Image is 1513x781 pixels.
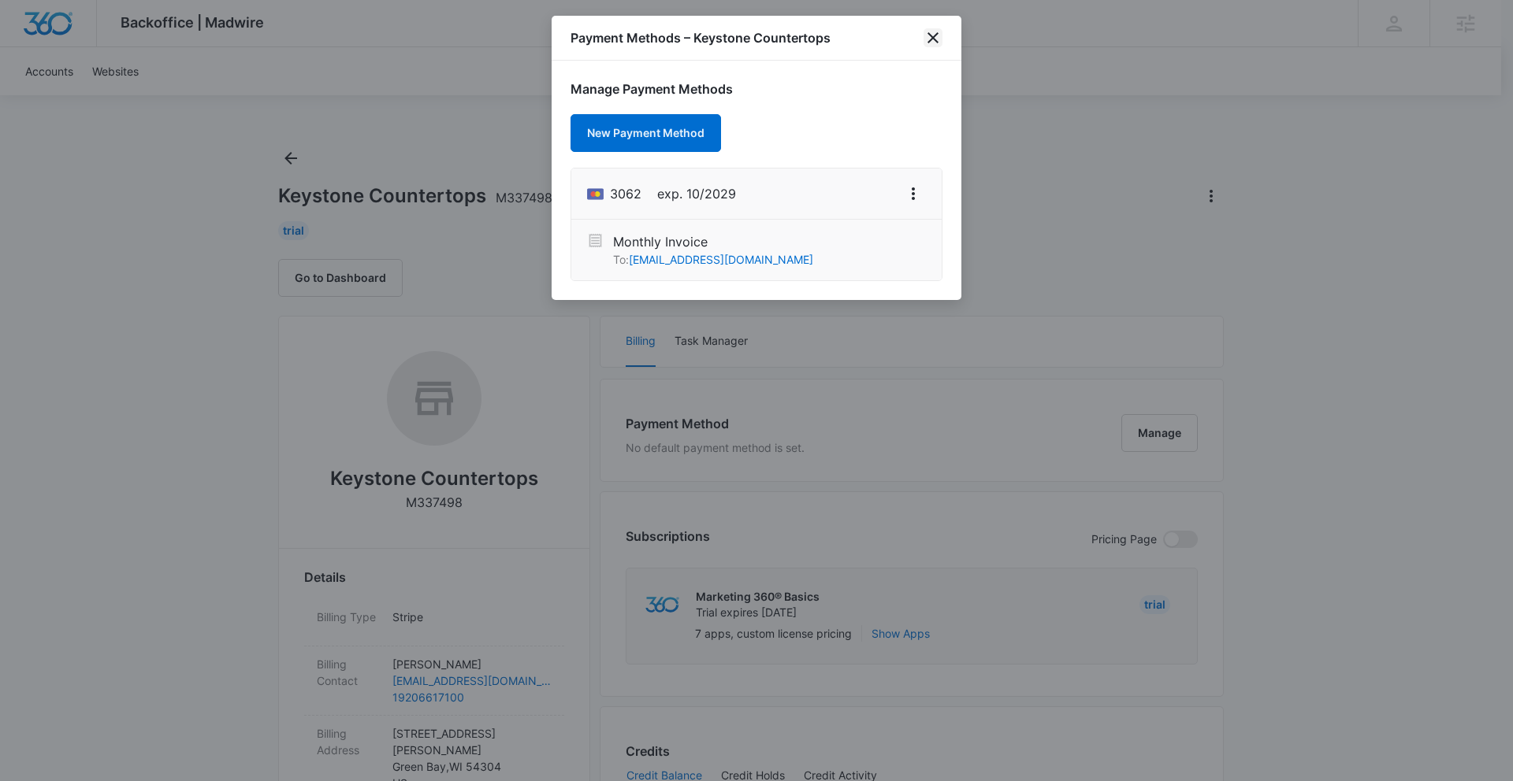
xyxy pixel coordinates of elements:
[924,28,942,47] button: close
[613,232,813,251] p: Monthly Invoice
[657,184,736,203] span: exp. 10/2029
[629,253,813,266] a: [EMAIL_ADDRESS][DOMAIN_NAME]
[571,28,831,47] h1: Payment Methods – Keystone Countertops
[571,80,942,98] h1: Manage Payment Methods
[901,181,926,206] button: View More
[610,184,641,203] span: Mastercard ending with
[571,114,721,152] button: New Payment Method
[613,251,813,268] p: To:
